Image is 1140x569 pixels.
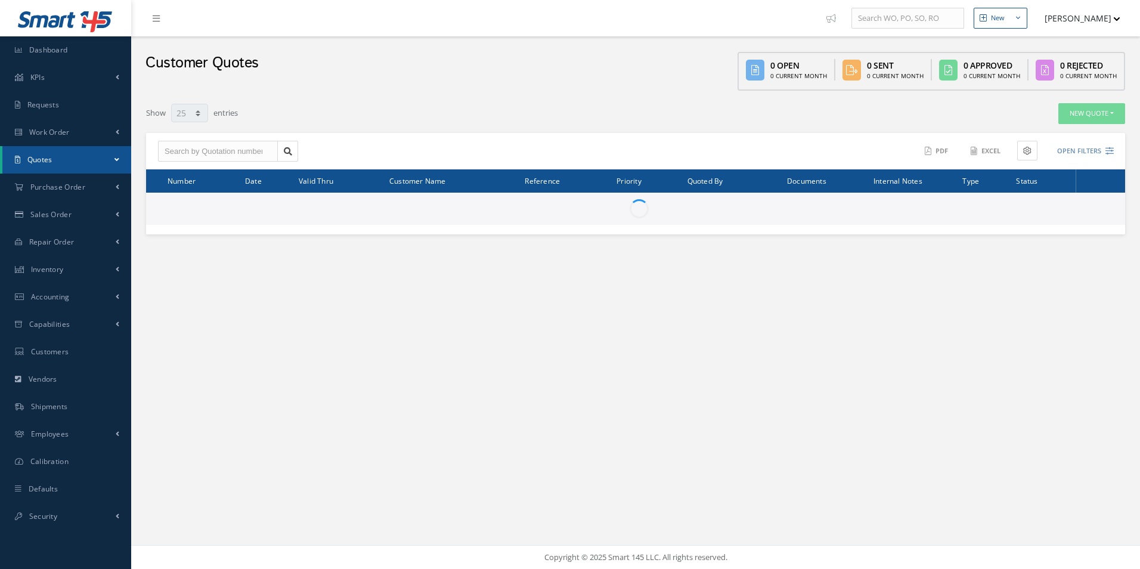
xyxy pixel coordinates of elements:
[867,72,924,81] div: 0 Current Month
[1033,7,1120,30] button: [PERSON_NAME]
[770,59,827,72] div: 0 Open
[31,401,68,412] span: Shipments
[1060,72,1117,81] div: 0 Current Month
[27,154,52,165] span: Quotes
[146,103,166,119] label: Show
[389,175,446,186] span: Customer Name
[962,175,979,186] span: Type
[867,59,924,72] div: 0 Sent
[27,100,59,110] span: Requests
[851,8,964,29] input: Search WO, PO, SO, RO
[1016,175,1037,186] span: Status
[145,54,259,72] h2: Customer Quotes
[29,237,75,247] span: Repair Order
[30,456,69,466] span: Calibration
[770,72,827,81] div: 0 Current Month
[30,182,85,192] span: Purchase Order
[974,8,1027,29] button: New
[29,511,57,521] span: Security
[29,319,70,329] span: Capabilities
[29,127,70,137] span: Work Order
[873,175,922,186] span: Internal Notes
[30,72,45,82] span: KPIs
[965,141,1008,162] button: Excel
[2,146,131,174] a: Quotes
[245,175,262,186] span: Date
[787,175,826,186] span: Documents
[213,103,238,119] label: entries
[1058,103,1125,124] button: New Quote
[617,175,642,186] span: Priority
[31,264,64,274] span: Inventory
[31,292,70,302] span: Accounting
[525,175,560,186] span: Reference
[29,45,68,55] span: Dashboard
[687,175,723,186] span: Quoted By
[31,429,69,439] span: Employees
[29,484,58,494] span: Defaults
[31,347,69,357] span: Customers
[158,141,278,162] input: Search by Quotation number
[1046,141,1114,161] button: Open Filters
[143,552,1128,564] div: Copyright © 2025 Smart 145 LLC. All rights reserved.
[964,59,1020,72] div: 0 Approved
[1060,59,1117,72] div: 0 Rejected
[299,175,333,186] span: Valid Thru
[964,72,1020,81] div: 0 Current Month
[168,175,196,186] span: Number
[991,13,1005,23] div: New
[30,209,72,219] span: Sales Order
[29,374,57,384] span: Vendors
[919,141,956,162] button: PDF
